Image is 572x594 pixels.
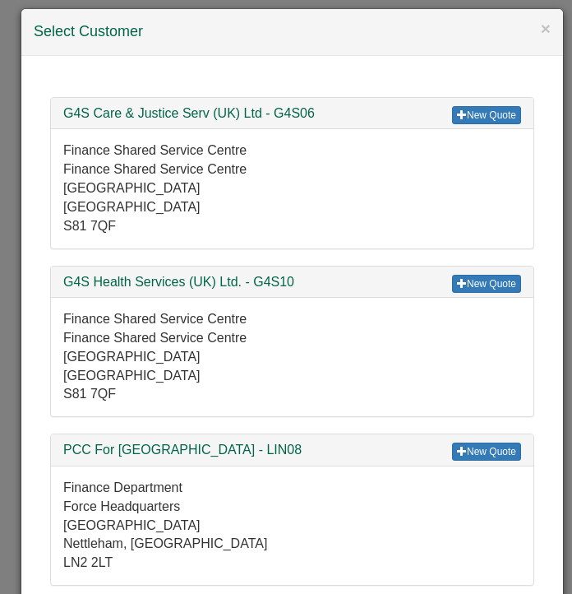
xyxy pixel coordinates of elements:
[63,350,201,364] span: [GEOGRAPHIC_DATA]
[63,536,267,550] span: Nettleham, [GEOGRAPHIC_DATA]
[63,219,116,233] span: S81 7QF
[63,106,521,121] h3: G4S Care & Justice Serv (UK) Ltd - G4S06
[541,20,551,37] button: ×
[452,443,521,461] a: New Quote
[63,275,521,290] h3: G4S Health Services (UK) Ltd. - G4S10
[63,162,247,176] span: Finance Shared Service Centre
[452,275,521,293] a: New Quote
[63,518,201,532] span: [GEOGRAPHIC_DATA]
[63,181,201,195] span: [GEOGRAPHIC_DATA]
[63,312,247,326] span: Finance Shared Service Centre
[63,499,180,513] span: Force Headquarters
[63,555,113,569] span: LN2 2LT
[63,480,182,494] span: Finance Department
[63,200,201,214] span: [GEOGRAPHIC_DATA]
[63,369,201,383] span: [GEOGRAPHIC_DATA]
[63,443,521,457] h3: PCC For [GEOGRAPHIC_DATA] - LIN08
[452,106,521,124] a: New Quote
[34,21,551,43] h4: Select Customer
[63,387,116,401] span: S81 7QF
[63,143,247,157] span: Finance Shared Service Centre
[63,331,247,345] span: Finance Shared Service Centre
